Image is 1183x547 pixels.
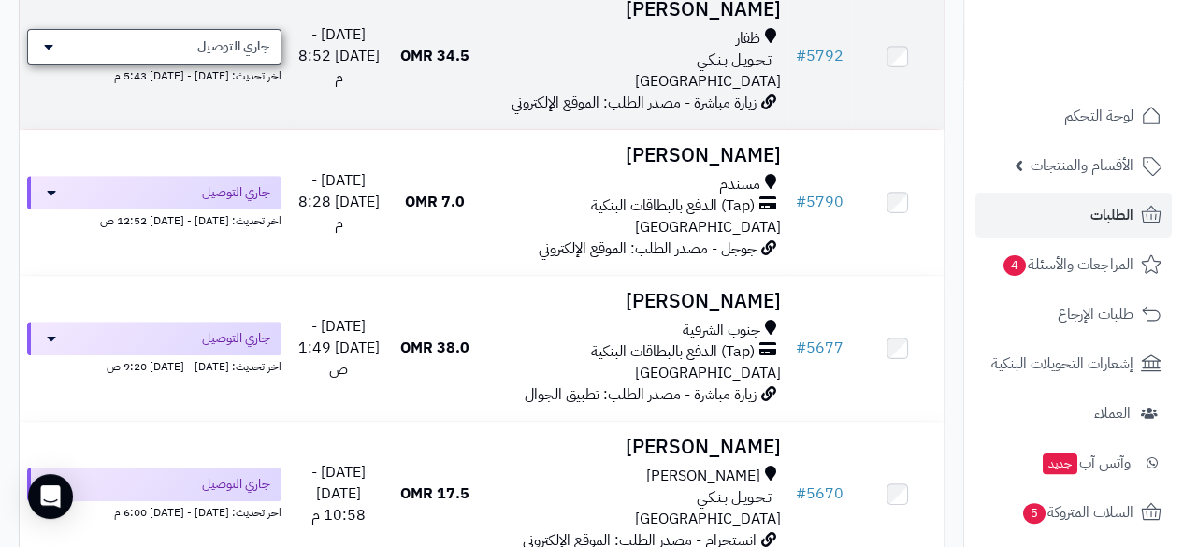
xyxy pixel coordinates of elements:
[298,315,380,381] span: [DATE] - [DATE] 1:49 ص
[975,242,1172,287] a: المراجعات والأسئلة4
[27,355,281,375] div: اخر تحديث: [DATE] - [DATE] 9:20 ص
[1041,450,1131,476] span: وآتس آب
[197,37,269,56] span: جاري التوصيل
[202,183,270,202] span: جاري التوصيل
[1090,202,1133,228] span: الطلبات
[635,216,781,238] span: [GEOGRAPHIC_DATA]
[635,70,781,93] span: [GEOGRAPHIC_DATA]
[796,191,806,213] span: #
[796,45,806,67] span: #
[796,45,844,67] a: #5792
[796,191,844,213] a: #5790
[1021,499,1133,525] span: السلات المتروكة
[1003,255,1027,277] span: 4
[1031,152,1133,179] span: الأقسام والمنتجات
[298,23,380,89] span: [DATE] - [DATE] 8:52 م
[298,169,380,235] span: [DATE] - [DATE] 8:28 م
[400,337,469,359] span: 38.0 OMR
[512,92,757,114] span: زيارة مباشرة - مصدر الطلب: الموقع الإلكتروني
[400,482,469,505] span: 17.5 OMR
[796,337,806,359] span: #
[697,50,772,71] span: تـحـويـل بـنـكـي
[975,341,1172,386] a: إشعارات التحويلات البنكية
[975,94,1172,138] a: لوحة التحكم
[796,482,844,505] a: #5670
[591,195,755,217] span: (Tap) الدفع بالبطاقات البنكية
[683,320,760,341] span: جنوب الشرقية
[488,145,781,166] h3: [PERSON_NAME]
[796,337,844,359] a: #5677
[27,501,281,521] div: اخر تحديث: [DATE] - [DATE] 6:00 م
[27,209,281,229] div: اخر تحديث: [DATE] - [DATE] 12:52 ص
[202,329,270,348] span: جاري التوصيل
[1064,103,1133,129] span: لوحة التحكم
[736,28,760,50] span: ظفار
[975,391,1172,436] a: العملاء
[591,341,755,363] span: (Tap) الدفع بالبطاقات البنكية
[975,292,1172,337] a: طلبات الإرجاع
[975,490,1172,535] a: السلات المتروكة5
[635,362,781,384] span: [GEOGRAPHIC_DATA]
[991,351,1133,377] span: إشعارات التحويلات البنكية
[1043,453,1077,474] span: جديد
[488,437,781,458] h3: [PERSON_NAME]
[400,45,469,67] span: 34.5 OMR
[1002,252,1133,278] span: المراجعات والأسئلة
[405,191,465,213] span: 7.0 OMR
[975,440,1172,485] a: وآتس آبجديد
[202,475,270,494] span: جاري التوصيل
[1023,503,1046,525] span: 5
[539,238,757,260] span: جوجل - مصدر الطلب: الموقع الإلكتروني
[488,291,781,312] h3: [PERSON_NAME]
[635,508,781,530] span: [GEOGRAPHIC_DATA]
[646,466,760,487] span: [PERSON_NAME]
[796,482,806,505] span: #
[525,383,757,406] span: زيارة مباشرة - مصدر الطلب: تطبيق الجوال
[27,65,281,84] div: اخر تحديث: [DATE] - [DATE] 5:43 م
[719,174,760,195] span: مسندم
[975,193,1172,238] a: الطلبات
[1058,301,1133,327] span: طلبات الإرجاع
[1094,400,1131,426] span: العملاء
[1056,43,1165,82] img: logo-2.png
[697,487,772,509] span: تـحـويـل بـنـكـي
[28,474,73,519] div: Open Intercom Messenger
[311,461,366,526] span: [DATE] - [DATE] 10:58 م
